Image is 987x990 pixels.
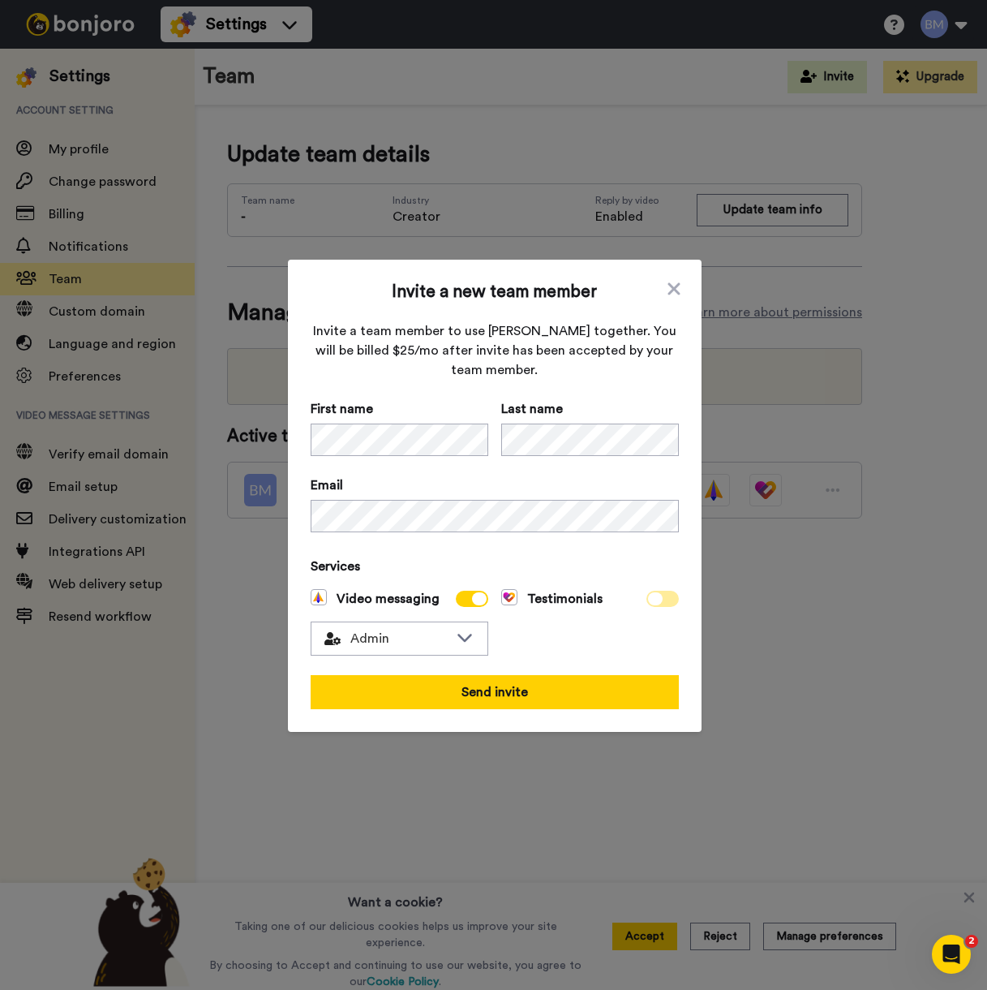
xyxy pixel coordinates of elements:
span: Invite a new team member [311,282,679,302]
span: Email [311,476,679,495]
img: tm-color.svg [501,589,517,605]
span: Last name [501,399,679,419]
iframe: Intercom live chat [932,935,971,974]
span: Admin [324,629,448,648]
button: Send invite [311,675,679,709]
span: Testimonials [501,589,603,609]
span: 2 [965,935,978,948]
span: First name [311,399,488,419]
span: Video messaging [311,589,440,609]
span: Services [311,557,679,576]
img: vm-color.svg [311,589,327,605]
span: Invite a team member to use [PERSON_NAME] together. You will be billed $25/mo after invite has be... [311,321,679,380]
